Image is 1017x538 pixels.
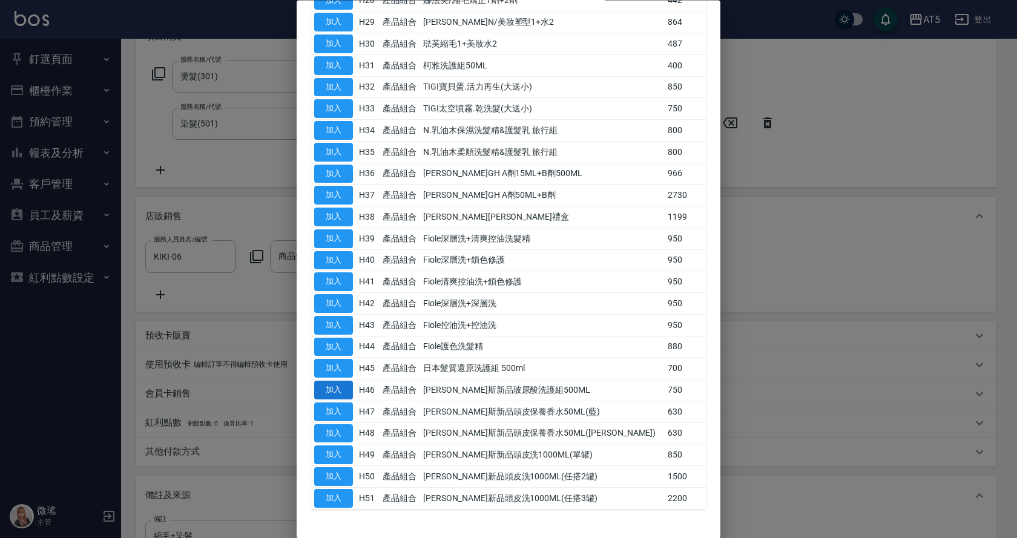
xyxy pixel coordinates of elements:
td: 產品組合 [380,11,421,33]
td: H31 [356,55,380,77]
td: 1199 [665,206,706,228]
td: 880 [665,336,706,358]
td: 產品組合 [380,401,421,423]
td: 2200 [665,488,706,510]
td: 日本髮質還原洗護組 500ml [420,358,665,379]
td: 產品組合 [380,206,421,228]
td: H46 [356,379,380,401]
td: Fiole護色洗髮精 [420,336,665,358]
td: 750 [665,379,706,401]
td: 產品組合 [380,336,421,358]
td: H43 [356,315,380,336]
td: 850 [665,444,706,466]
td: Fiole深層洗+深層洗 [420,293,665,315]
td: [PERSON_NAME]斯新品頭皮洗1000ML(單罐) [420,444,665,466]
td: 柯雅洗護組50ML [420,55,665,77]
td: 產品組合 [380,163,421,185]
td: TIGI寶貝蛋.活力再生(大送小) [420,77,665,99]
td: H45 [356,358,380,379]
button: 加入 [314,100,353,119]
button: 加入 [314,402,353,421]
td: 700 [665,358,706,379]
td: H33 [356,98,380,120]
td: N.乳油木柔順洗髮精&護髮乳 旅行組 [420,142,665,163]
td: H42 [356,293,380,315]
td: 400 [665,55,706,77]
td: 630 [665,423,706,445]
td: [PERSON_NAME]新品頭皮洗1000ML(任搭2罐) [420,466,665,488]
td: H35 [356,142,380,163]
td: 950 [665,228,706,250]
td: 800 [665,120,706,142]
td: H48 [356,423,380,445]
td: 800 [665,142,706,163]
td: H34 [356,120,380,142]
td: 產品組合 [380,228,421,250]
td: 2730 [665,185,706,206]
button: 加入 [314,122,353,140]
td: [PERSON_NAME]新品頭皮洗1000ML(任搭3罐) [420,488,665,510]
td: 產品組合 [380,142,421,163]
td: 產品組合 [380,120,421,142]
button: 加入 [314,295,353,313]
td: TIGI太空噴霧.乾洗髮(大送小) [420,98,665,120]
button: 加入 [314,165,353,183]
td: 產品組合 [380,77,421,99]
td: 950 [665,271,706,293]
td: H36 [356,163,380,185]
td: 487 [665,33,706,55]
td: 950 [665,315,706,336]
td: H44 [356,336,380,358]
td: 750 [665,98,706,120]
td: H49 [356,444,380,466]
td: 產品組合 [380,466,421,488]
td: 產品組合 [380,423,421,445]
td: Fiole清爽控油洗+鎖色修護 [420,271,665,293]
td: 630 [665,401,706,423]
td: [PERSON_NAME]斯新品頭皮保養香水50ML([PERSON_NAME]) [420,423,665,445]
td: H39 [356,228,380,250]
button: 加入 [314,251,353,270]
button: 加入 [314,468,353,487]
td: H40 [356,250,380,272]
button: 加入 [314,143,353,162]
td: [PERSON_NAME]GH A劑50ML+B劑 [420,185,665,206]
td: 產品組合 [380,33,421,55]
td: 產品組合 [380,293,421,315]
td: Fiole深層洗+清爽控油洗髮精 [420,228,665,250]
td: H30 [356,33,380,55]
td: 850 [665,77,706,99]
td: [PERSON_NAME]斯新品玻尿酸洗護組500ML [420,379,665,401]
td: [PERSON_NAME]斯新品頭皮保養香水50ML(藍) [420,401,665,423]
button: 加入 [314,35,353,54]
td: H50 [356,466,380,488]
button: 加入 [314,208,353,227]
td: 950 [665,250,706,272]
td: H47 [356,401,380,423]
button: 加入 [314,316,353,335]
button: 加入 [314,446,353,465]
td: 產品組合 [380,488,421,510]
td: Fiole深層洗+鎖色修護 [420,250,665,272]
button: 加入 [314,13,353,32]
td: 產品組合 [380,185,421,206]
td: [PERSON_NAME]GH A劑15ML+B劑500ML [420,163,665,185]
td: H38 [356,206,380,228]
button: 加入 [314,78,353,97]
td: H37 [356,185,380,206]
button: 加入 [314,359,353,378]
td: 966 [665,163,706,185]
td: 864 [665,11,706,33]
td: H29 [356,11,380,33]
button: 加入 [314,338,353,356]
button: 加入 [314,489,353,508]
td: Fiole控油洗+控油洗 [420,315,665,336]
button: 加入 [314,381,353,400]
td: 產品組合 [380,98,421,120]
button: 加入 [314,229,353,248]
td: 琺芙縮毛1+美妝水2 [420,33,665,55]
td: H51 [356,488,380,510]
td: 產品組合 [380,271,421,293]
td: H41 [356,271,380,293]
td: N.乳油木保濕洗髮精&護髮乳 旅行組 [420,120,665,142]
